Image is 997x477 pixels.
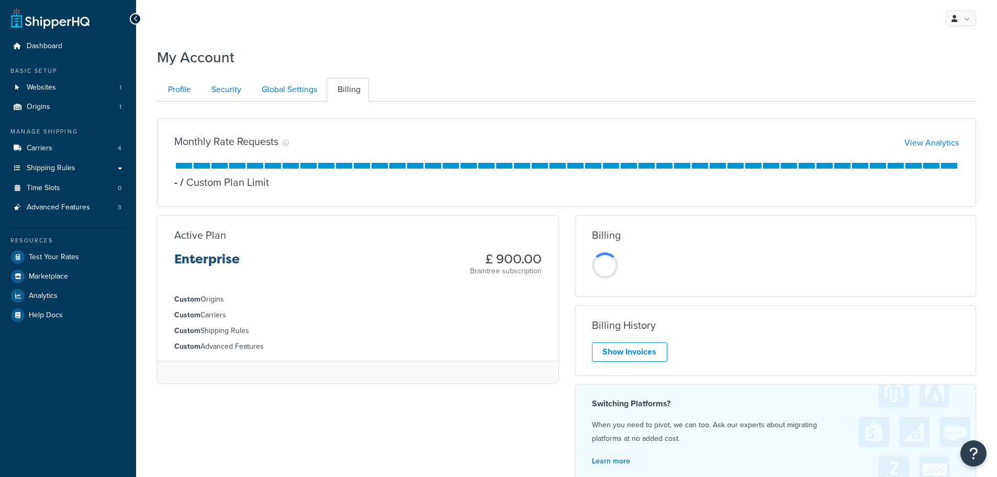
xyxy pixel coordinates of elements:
[592,456,630,467] a: Learn more
[200,78,250,102] a: Security
[177,175,269,190] p: Custom Plan Limit
[11,8,89,29] a: ShipperHQ Home
[157,47,234,68] h1: My Account
[8,286,128,305] a: Analytics
[174,309,200,320] strong: Custom
[27,103,50,112] span: Origins
[174,136,278,147] h3: Monthly Rate Requests
[174,325,542,337] li: Shipping Rules
[29,253,79,262] span: Test Your Rates
[174,341,542,352] li: Advanced Features
[174,252,240,274] h3: Enterprise
[174,294,200,305] strong: Custom
[8,236,128,245] div: Resources
[8,248,128,267] a: Test Your Rates
[327,78,369,102] a: Billing
[27,144,52,153] span: Carriers
[592,229,621,241] h3: Billing
[174,294,542,305] li: Origins
[157,78,199,102] a: Profile
[174,229,226,241] h3: Active Plan
[8,179,128,198] li: Time Slots
[592,342,667,362] a: Show Invoices
[8,97,128,117] li: Origins
[118,144,121,153] span: 4
[27,203,90,212] span: Advanced Features
[180,174,184,190] span: /
[8,78,128,97] a: Websites 1
[29,311,63,320] span: Help Docs
[8,179,128,198] a: Time Slots 0
[470,252,542,266] h3: £ 900.00
[29,292,58,301] span: Analytics
[592,418,959,446] p: When you need to pivot, we can too. Ask our experts about migrating platforms at no added cost.
[8,198,128,217] li: Advanced Features
[27,83,56,92] span: Websites
[8,139,128,158] a: Carriers 4
[8,267,128,286] a: Marketplace
[174,309,542,321] li: Carriers
[8,159,128,178] a: Shipping Rules
[8,37,128,56] a: Dashboard
[8,306,128,325] a: Help Docs
[8,78,128,97] li: Websites
[8,66,128,75] div: Basic Setup
[27,42,62,51] span: Dashboard
[118,184,121,193] span: 0
[8,97,128,117] a: Origins 1
[470,266,542,276] p: Braintree subscription
[174,325,200,336] strong: Custom
[118,203,121,212] span: 3
[119,103,121,112] span: 1
[29,272,68,281] span: Marketplace
[8,127,128,136] div: Manage Shipping
[592,319,656,331] h3: Billing History
[119,83,121,92] span: 1
[174,341,200,352] strong: Custom
[174,175,177,190] p: -
[251,78,326,102] a: Global Settings
[27,184,60,193] span: Time Slots
[8,198,128,217] a: Advanced Features 3
[592,397,959,410] h4: Switching Platforms?
[27,164,75,173] span: Shipping Rules
[960,440,987,467] button: Open Resource Center
[904,137,959,149] a: View Analytics
[8,139,128,158] li: Carriers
